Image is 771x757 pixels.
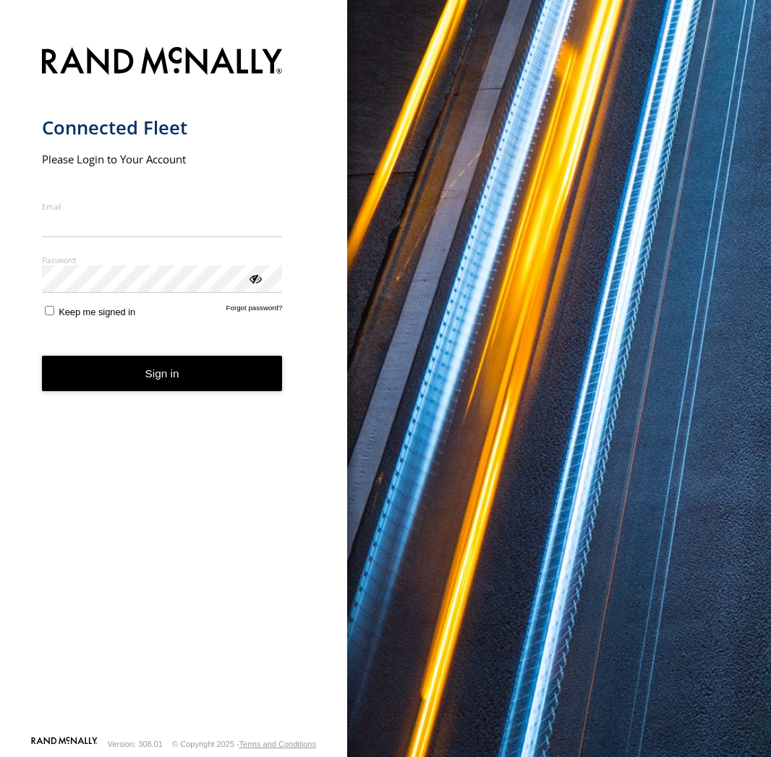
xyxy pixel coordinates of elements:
div: ViewPassword [247,270,262,285]
div: © Copyright 2025 - [172,740,316,748]
a: Visit our Website [31,737,98,751]
label: Email [42,201,283,212]
button: Sign in [42,356,283,391]
a: Forgot password? [226,304,283,317]
form: main [42,38,306,735]
h2: Please Login to Your Account [42,152,283,166]
a: Terms and Conditions [239,740,316,748]
input: Keep me signed in [45,306,54,315]
label: Password [42,255,283,265]
img: Rand McNally [42,44,283,81]
div: Version: 308.01 [108,740,163,748]
h1: Connected Fleet [42,116,283,140]
span: Keep me signed in [59,307,135,317]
